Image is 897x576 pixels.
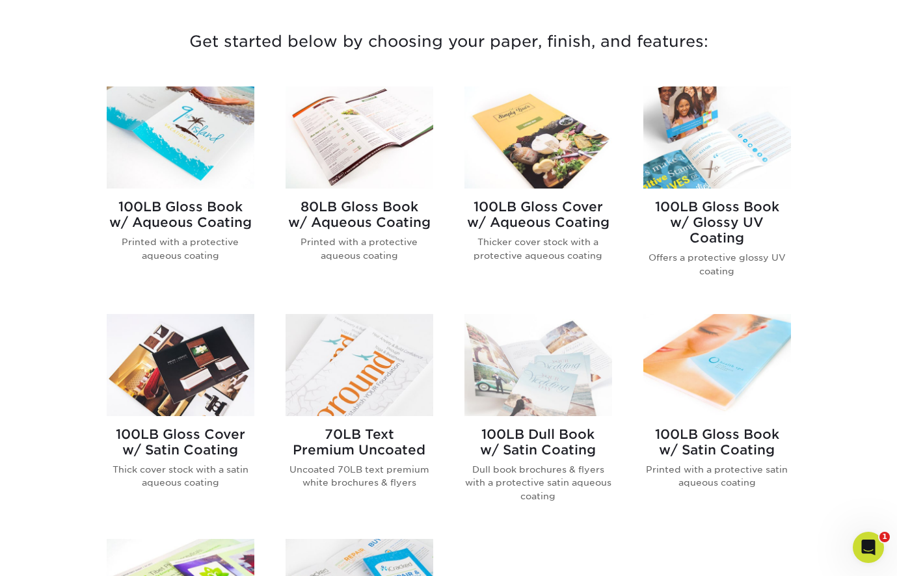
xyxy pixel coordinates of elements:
h2: 100LB Gloss Cover w/ Satin Coating [107,426,254,458]
img: 80LB Gloss Book<br/>w/ Aqueous Coating Brochures & Flyers [286,86,433,189]
a: 100LB Gloss Book<br/>w/ Aqueous Coating Brochures & Flyers 100LB Gloss Bookw/ Aqueous Coating Pri... [107,86,254,298]
h2: 100LB Gloss Book w/ Glossy UV Coating [643,199,791,246]
p: Thicker cover stock with a protective aqueous coating [464,235,612,262]
a: 100LB Gloss Book<br/>w/ Satin Coating Brochures & Flyers 100LB Gloss Bookw/ Satin Coating Printed... [643,314,791,523]
img: 100LB Gloss Book<br/>w/ Aqueous Coating Brochures & Flyers [107,86,254,189]
a: 100LB Gloss Cover<br/>w/ Satin Coating Brochures & Flyers 100LB Gloss Coverw/ Satin Coating Thick... [107,314,254,523]
p: Printed with a protective aqueous coating [107,235,254,262]
img: 100LB Gloss Cover<br/>w/ Aqueous Coating Brochures & Flyers [464,86,612,189]
p: Uncoated 70LB text premium white brochures & flyers [286,463,433,490]
p: Thick cover stock with a satin aqueous coating [107,463,254,490]
img: 70LB Text<br/>Premium Uncoated Brochures & Flyers [286,314,433,416]
h2: 100LB Dull Book w/ Satin Coating [464,426,612,458]
p: Offers a protective glossy UV coating [643,251,791,278]
a: 70LB Text<br/>Premium Uncoated Brochures & Flyers 70LB TextPremium Uncoated Uncoated 70LB text pr... [286,314,433,523]
a: 80LB Gloss Book<br/>w/ Aqueous Coating Brochures & Flyers 80LB Gloss Bookw/ Aqueous Coating Print... [286,86,433,298]
p: Printed with a protective aqueous coating [286,235,433,262]
h2: 100LB Gloss Cover w/ Aqueous Coating [464,199,612,230]
h3: Get started below by choosing your paper, finish, and features: [68,12,829,71]
h2: 100LB Gloss Book w/ Aqueous Coating [107,199,254,230]
a: 100LB Gloss Cover<br/>w/ Aqueous Coating Brochures & Flyers 100LB Gloss Coverw/ Aqueous Coating T... [464,86,612,298]
a: 100LB Dull Book<br/>w/ Satin Coating Brochures & Flyers 100LB Dull Bookw/ Satin Coating Dull book... [464,314,612,523]
h2: 100LB Gloss Book w/ Satin Coating [643,426,791,458]
p: Printed with a protective satin aqueous coating [643,463,791,490]
img: 100LB Dull Book<br/>w/ Satin Coating Brochures & Flyers [464,314,612,416]
h2: 70LB Text Premium Uncoated [286,426,433,458]
img: 100LB Gloss Book<br/>w/ Glossy UV Coating Brochures & Flyers [643,86,791,189]
p: Dull book brochures & flyers with a protective satin aqueous coating [464,463,612,503]
h2: 80LB Gloss Book w/ Aqueous Coating [286,199,433,230]
span: 1 [879,532,890,542]
iframe: Intercom live chat [853,532,884,563]
img: 100LB Gloss Book<br/>w/ Satin Coating Brochures & Flyers [643,314,791,416]
img: 100LB Gloss Cover<br/>w/ Satin Coating Brochures & Flyers [107,314,254,416]
a: 100LB Gloss Book<br/>w/ Glossy UV Coating Brochures & Flyers 100LB Gloss Bookw/ Glossy UV Coating... [643,86,791,298]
